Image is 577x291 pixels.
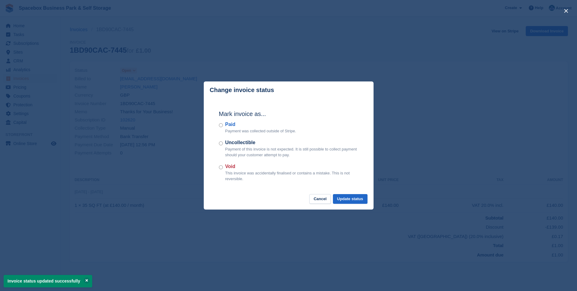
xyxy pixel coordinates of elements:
p: Payment of this invoice is not expected. It is still possible to collect payment should your cust... [225,146,358,158]
p: Invoice status updated successfully [4,275,92,287]
label: Paid [225,121,296,128]
label: Uncollectible [225,139,358,146]
button: close [561,6,571,16]
h2: Mark invoice as... [219,109,358,118]
button: Cancel [309,194,331,204]
button: Update status [333,194,367,204]
p: Change invoice status [210,87,274,94]
p: This invoice was accidentally finalised or contains a mistake. This is not reversible. [225,170,358,182]
label: Void [225,163,358,170]
p: Payment was collected outside of Stripe. [225,128,296,134]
